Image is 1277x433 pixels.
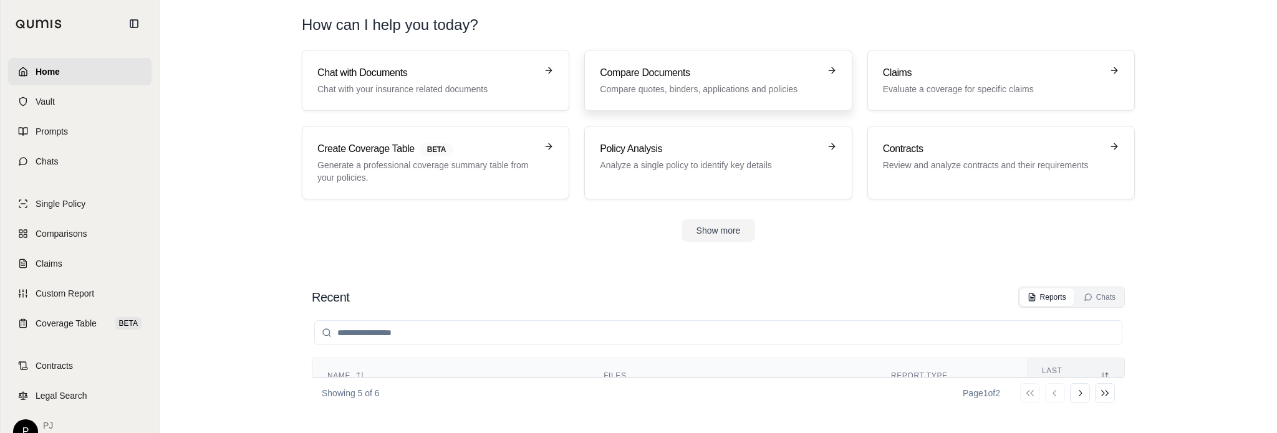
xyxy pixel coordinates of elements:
[8,382,152,409] a: Legal Search
[302,50,569,111] a: Chat with DocumentsChat with your insurance related documents
[883,159,1102,171] p: Review and analyze contracts and their requirements
[8,88,152,115] a: Vault
[420,143,453,156] span: BETA
[36,227,87,240] span: Comparisons
[36,65,60,78] span: Home
[322,387,380,399] p: Showing 5 of 6
[600,141,819,156] h3: Policy Analysis
[317,65,536,80] h3: Chat with Documents
[600,65,819,80] h3: Compare Documents
[115,317,142,330] span: BETA
[36,95,55,108] span: Vault
[1084,292,1116,302] div: Chats
[36,197,85,210] span: Single Policy
[883,65,1102,80] h3: Claims
[600,83,819,95] p: Compare quotes, binders, applications and policies
[883,141,1102,156] h3: Contracts
[682,219,756,242] button: Show more
[8,352,152,379] a: Contracts
[36,257,62,270] span: Claims
[1020,288,1074,306] button: Reports
[36,359,73,372] span: Contracts
[43,419,144,432] span: PJ
[36,155,59,168] span: Chats
[8,250,152,277] a: Claims
[867,126,1135,199] a: ContractsReview and analyze contracts and their requirements
[867,50,1135,111] a: ClaimsEvaluate a coverage for specific claims
[36,125,68,138] span: Prompts
[8,118,152,145] a: Prompts
[36,389,87,402] span: Legal Search
[600,159,819,171] p: Analyze a single policy to identify key details
[327,371,574,381] div: Name
[1076,288,1123,306] button: Chats
[584,126,852,199] a: Policy AnalysisAnalyze a single policy to identify key details
[317,159,536,184] p: Generate a professional coverage summary table from your policies.
[312,288,349,306] h2: Recent
[8,190,152,217] a: Single Policy
[589,358,876,394] th: Files
[8,220,152,247] a: Comparisons
[317,83,536,95] p: Chat with your insurance related documents
[8,310,152,337] a: Coverage TableBETA
[876,358,1027,394] th: Report Type
[883,83,1102,95] p: Evaluate a coverage for specific claims
[16,19,62,29] img: Qumis Logo
[1028,292,1066,302] div: Reports
[8,58,152,85] a: Home
[302,15,1135,35] h1: How can I help you today?
[36,317,97,330] span: Coverage Table
[963,387,1000,399] div: Page 1 of 2
[8,148,152,175] a: Chats
[8,280,152,307] a: Custom Report
[584,50,852,111] a: Compare DocumentsCompare quotes, binders, applications and policies
[1042,366,1109,386] div: Last modified
[302,126,569,199] a: Create Coverage TableBETAGenerate a professional coverage summary table from your policies.
[317,141,536,156] h3: Create Coverage Table
[36,287,94,300] span: Custom Report
[124,14,144,34] button: Collapse sidebar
